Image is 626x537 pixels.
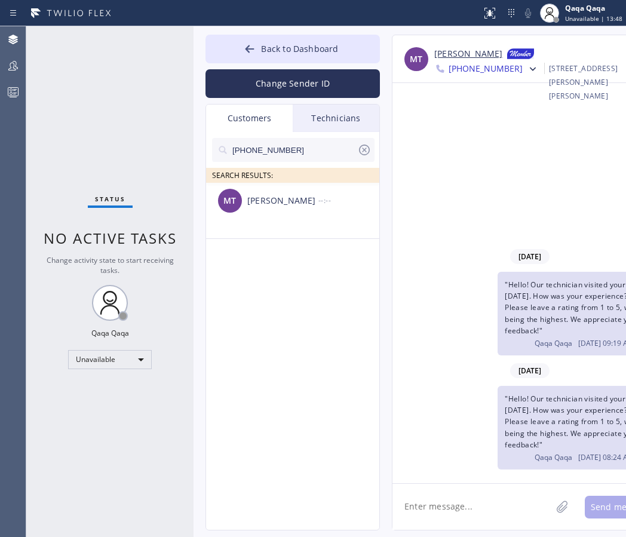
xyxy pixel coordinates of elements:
span: [DATE] [510,363,550,378]
div: Qaqa Qaqa [565,3,622,13]
span: Back to Dashboard [261,43,338,54]
span: Qaqa Qaqa [535,452,572,462]
div: Unavailable [68,350,152,369]
a: [PERSON_NAME] [434,47,502,62]
span: Change activity state to start receiving tasks. [47,255,174,275]
span: SEARCH RESULTS: [212,170,273,180]
span: MT [410,53,422,66]
input: Search [231,138,357,162]
span: Unavailable | 13:48 [565,14,622,23]
button: Mute [520,5,536,22]
div: Customers [206,105,293,132]
div: Technicians [293,105,379,132]
div: --:-- [318,194,380,207]
span: Status [95,195,125,203]
span: Qaqa Qaqa [535,338,572,348]
div: Qaqa Qaqa [91,328,129,338]
span: MT [223,194,236,208]
button: Back to Dashboard [205,35,380,63]
span: [DATE] [510,249,550,264]
span: No active tasks [44,228,177,248]
div: [PERSON_NAME] [247,194,318,208]
span: [PHONE_NUMBER] [449,63,523,77]
button: Change Sender ID [205,69,380,98]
